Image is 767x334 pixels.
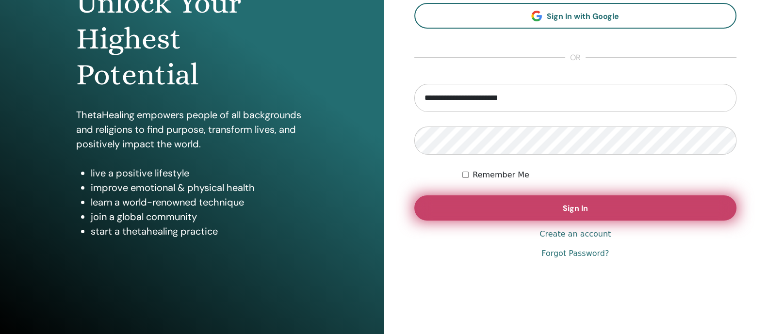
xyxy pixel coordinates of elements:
[91,195,308,209] li: learn a world-renowned technique
[547,11,619,21] span: Sign In with Google
[539,228,611,240] a: Create an account
[414,195,737,221] button: Sign In
[76,108,308,151] p: ThetaHealing empowers people of all backgrounds and religions to find purpose, transform lives, a...
[462,169,736,181] div: Keep me authenticated indefinitely or until I manually logout
[565,52,586,64] span: or
[414,3,737,29] a: Sign In with Google
[541,248,609,259] a: Forgot Password?
[91,224,308,239] li: start a thetahealing practice
[563,203,588,213] span: Sign In
[473,169,529,181] label: Remember Me
[91,166,308,180] li: live a positive lifestyle
[91,180,308,195] li: improve emotional & physical health
[91,209,308,224] li: join a global community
